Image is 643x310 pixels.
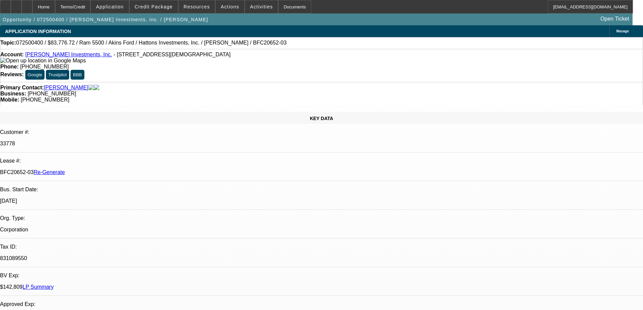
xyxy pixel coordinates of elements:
[310,116,333,121] span: KEY DATA
[21,97,69,103] span: [PHONE_NUMBER]
[71,70,84,80] button: BBB
[179,0,215,13] button: Resources
[25,52,112,57] a: [PERSON_NAME] Investments, Inc.
[216,0,244,13] button: Actions
[23,284,54,290] a: LP Summary
[5,29,71,34] span: APPLICATION INFORMATION
[0,97,19,103] strong: Mobile:
[3,17,208,22] span: Opportunity / 072500400 / [PERSON_NAME] Investments, Inc. / [PERSON_NAME]
[94,85,99,91] img: linkedin-icon.png
[0,58,86,64] img: Open up location in Google Maps
[130,0,178,13] button: Credit Package
[0,85,44,91] strong: Primary Contact:
[34,169,65,175] a: Re-Generate
[0,72,24,77] strong: Reviews:
[135,4,173,9] span: Credit Package
[0,91,26,96] strong: Business:
[44,85,88,91] a: [PERSON_NAME]
[245,0,278,13] button: Activities
[221,4,239,9] span: Actions
[88,85,94,91] img: facebook-icon.png
[0,58,86,63] a: View Google Maps
[46,70,69,80] button: Trustpilot
[20,64,69,69] span: [PHONE_NUMBER]
[113,52,231,57] span: - [STREET_ADDRESS][DEMOGRAPHIC_DATA]
[0,52,24,57] strong: Account:
[28,91,76,96] span: [PHONE_NUMBER]
[96,4,124,9] span: Application
[184,4,210,9] span: Resources
[16,40,287,46] span: 072500400 / $83,776.72 / Ram 5500 / Akins Ford / Hattons Investments, Inc. / [PERSON_NAME] / BFC2...
[616,29,629,33] span: Manage
[0,40,16,46] strong: Topic:
[91,0,129,13] button: Application
[0,64,19,69] strong: Phone:
[25,70,45,80] button: Google
[598,13,632,25] a: Open Ticket
[250,4,273,9] span: Activities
